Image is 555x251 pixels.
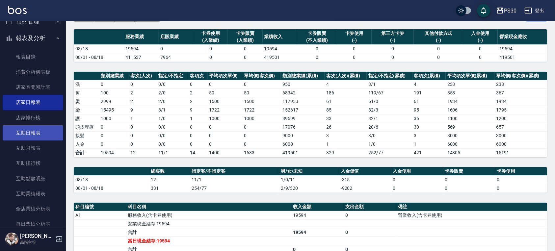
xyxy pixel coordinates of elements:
[242,72,281,80] th: 單均價(客次價)
[3,64,63,80] a: 消費分析儀表板
[74,203,126,211] th: 科目編號
[126,203,291,211] th: 科目名稱
[263,44,297,53] td: 19594
[74,53,124,62] td: 08/01 - 08/18
[504,7,516,15] div: PS30
[367,72,412,80] th: 指定/不指定(累積)
[495,167,547,176] th: 卡券使用
[446,148,495,157] td: 14805
[3,125,63,140] a: 互助日報表
[446,88,495,97] td: 358
[339,184,391,192] td: -9202
[242,131,281,140] td: 0
[188,131,208,140] td: 0
[344,211,396,219] td: 0
[74,175,149,184] td: 08/18
[477,4,490,17] button: save
[149,184,190,192] td: 331
[412,88,446,97] td: 191
[396,211,547,219] td: 營業收入(含卡券使用)
[291,211,344,219] td: 19594
[412,148,446,157] td: 421
[443,184,495,192] td: 0
[188,123,208,131] td: 0
[74,211,126,219] td: A1
[325,106,367,114] td: 85
[446,123,495,131] td: 569
[129,114,157,123] td: 1
[391,167,443,176] th: 入金使用
[129,123,157,131] td: 0
[446,140,495,148] td: 6000
[325,131,367,140] td: 3
[129,140,157,148] td: 0
[3,171,63,186] a: 互助點數明細
[74,80,99,88] td: 洗
[208,97,243,106] td: 1500
[126,237,291,245] td: 當日現金結存:19594
[281,106,325,114] td: 152617
[3,30,63,47] button: 報表及分析
[494,131,547,140] td: 3000
[446,72,495,80] th: 平均項次單價(累積)
[412,114,446,123] td: 36
[99,80,129,88] td: 0
[412,131,446,140] td: 3
[129,72,157,80] th: 客次(人次)
[325,148,367,157] td: 329
[493,4,519,17] button: PS30
[208,88,243,97] td: 50
[281,148,325,157] td: 419501
[367,80,412,88] td: 3 / 1
[414,53,463,62] td: 0
[129,97,157,106] td: 2
[373,37,412,44] div: (-)
[242,88,281,97] td: 50
[149,175,190,184] td: 12
[208,140,243,148] td: 0
[3,140,63,156] a: 互助月報表
[99,97,129,106] td: 2999
[74,72,547,157] table: a dense table
[188,148,208,157] td: 14
[20,233,54,239] h5: [PERSON_NAME]
[208,114,243,123] td: 1000
[463,53,498,62] td: 0
[281,80,325,88] td: 950
[188,88,208,97] td: 2
[494,114,547,123] td: 1200
[344,203,396,211] th: 支出金額
[263,53,297,62] td: 419501
[463,44,498,53] td: 0
[3,186,63,201] a: 互助業績報表
[446,80,495,88] td: 238
[157,72,188,80] th: 指定/不指定
[74,131,99,140] td: 接髮
[126,228,291,237] td: 合計
[412,97,446,106] td: 61
[367,123,412,131] td: 20 / 6
[8,6,27,14] img: Logo
[446,97,495,106] td: 1934
[494,72,547,80] th: 單均價(客次價)(累積)
[126,219,291,228] td: 營業現金結存:19594
[208,131,243,140] td: 0
[465,37,496,44] div: (-)
[188,97,208,106] td: 2
[124,29,159,45] th: 服務業績
[74,167,547,193] table: a dense table
[3,110,63,125] a: 店家排行榜
[157,88,188,97] td: 2 / 0
[157,123,188,131] td: 0 / 0
[325,123,367,131] td: 26
[337,53,372,62] td: 0
[446,106,495,114] td: 1606
[242,97,281,106] td: 1500
[157,80,188,88] td: 0 / 0
[494,140,547,148] td: 6000
[242,123,281,131] td: 0
[367,148,412,157] td: 252/77
[159,53,193,62] td: 7964
[3,95,63,110] a: 店家日報表
[339,175,391,184] td: -315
